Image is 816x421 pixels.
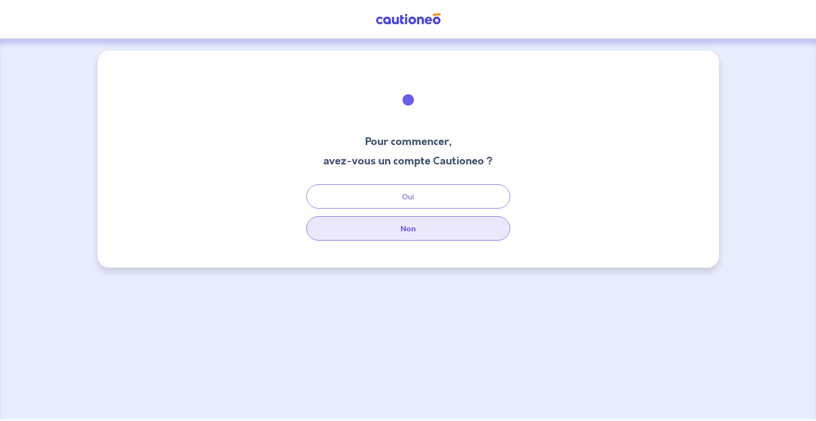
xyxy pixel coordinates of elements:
h3: avez-vous un compte Cautioneo ? [323,153,493,169]
button: Oui [306,184,510,209]
img: Cautioneo [372,13,445,25]
h3: Pour commencer, [323,134,493,149]
button: Non [306,216,510,241]
img: illu_welcome.svg [382,74,434,126]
